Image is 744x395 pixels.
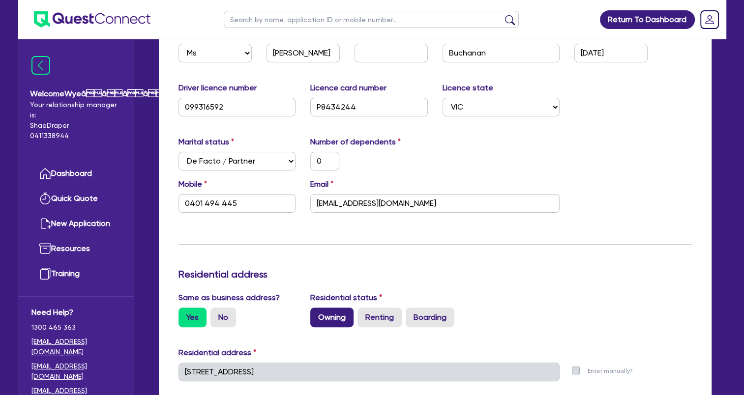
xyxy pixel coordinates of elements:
[31,56,50,75] img: icon-menu-close
[406,308,454,327] label: Boarding
[30,88,122,100] span: Welcome Wyeââââ
[39,193,51,204] img: quick-quote
[179,178,207,190] label: Mobile
[697,7,722,32] a: Dropdown toggle
[310,178,333,190] label: Email
[310,136,401,148] label: Number of dependents
[443,82,493,94] label: Licence state
[30,100,122,141] span: Your relationship manager is: Shae Draper 0411338944
[357,308,402,327] label: Renting
[31,361,120,382] a: [EMAIL_ADDRESS][DOMAIN_NAME]
[34,11,150,28] img: quest-connect-logo-blue
[310,292,382,304] label: Residential status
[179,82,257,94] label: Driver licence number
[31,161,120,186] a: Dashboard
[31,186,120,211] a: Quick Quote
[31,307,120,318] span: Need Help?
[588,367,633,376] label: Enter manually?
[39,268,51,280] img: training
[179,268,692,280] h3: Residential address
[310,82,387,94] label: Licence card number
[39,243,51,254] img: resources
[31,261,120,286] a: Training
[31,211,120,236] a: New Application
[31,236,120,261] a: Resources
[39,218,51,229] img: new-application
[310,308,354,327] label: Owning
[179,347,256,359] label: Residential address
[574,44,648,62] input: DD / MM / YYYY
[31,322,120,333] span: 1300 465 363
[179,292,280,304] label: Same as business address?
[179,136,234,148] label: Marital status
[179,308,207,327] label: Yes
[210,308,236,327] label: No
[31,337,120,357] a: [EMAIL_ADDRESS][DOMAIN_NAME]
[224,11,519,28] input: Search by name, application ID or mobile number...
[600,10,695,29] a: Return To Dashboard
